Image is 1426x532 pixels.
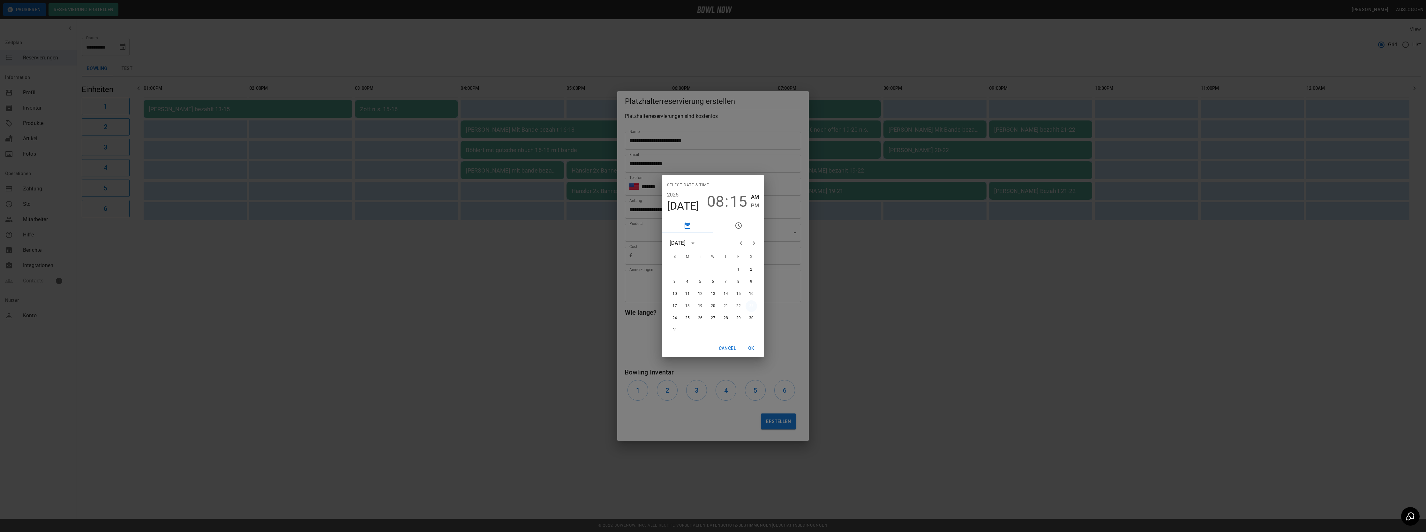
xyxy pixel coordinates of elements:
button: 25 [682,312,693,324]
button: 4 [682,276,693,288]
button: 23 [746,300,757,312]
button: [DATE] [667,199,699,213]
button: 3 [669,276,680,288]
span: Saturday [746,251,757,263]
button: 2025 [667,190,679,199]
button: 31 [669,325,680,336]
button: 16 [746,288,757,300]
button: 15 [730,193,747,211]
span: Tuesday [694,251,706,263]
button: 17 [669,300,680,312]
button: 20 [707,300,719,312]
button: 19 [694,300,706,312]
button: calendar view is open, switch to year view [687,238,698,249]
button: 13 [707,288,719,300]
span: Friday [733,251,744,263]
span: Wednesday [707,251,719,263]
span: Thursday [720,251,732,263]
span: Select date & time [667,180,709,190]
button: 6 [707,276,719,288]
button: PM [751,201,759,210]
button: 11 [682,288,693,300]
button: 26 [694,312,706,324]
button: 21 [720,300,732,312]
button: 24 [669,312,680,324]
button: 08 [707,193,724,211]
button: OK [741,343,762,354]
button: pick time [713,218,764,233]
button: 7 [720,276,732,288]
button: Previous month [735,237,747,250]
div: [DATE] [670,239,686,247]
button: 15 [733,288,744,300]
span: Monday [682,251,693,263]
button: AM [751,193,759,201]
span: Sunday [669,251,680,263]
button: 14 [720,288,732,300]
button: 22 [733,300,744,312]
button: 10 [669,288,680,300]
button: 2 [746,264,757,275]
button: 1 [733,264,744,275]
button: 12 [694,288,706,300]
button: 30 [746,312,757,324]
button: Next month [747,237,760,250]
button: 9 [746,276,757,288]
button: 5 [694,276,706,288]
button: pick date [662,218,713,233]
button: 8 [733,276,744,288]
button: 29 [733,312,744,324]
button: 28 [720,312,732,324]
button: 18 [682,300,693,312]
span: : [725,193,729,211]
button: 27 [707,312,719,324]
button: Cancel [716,343,739,354]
